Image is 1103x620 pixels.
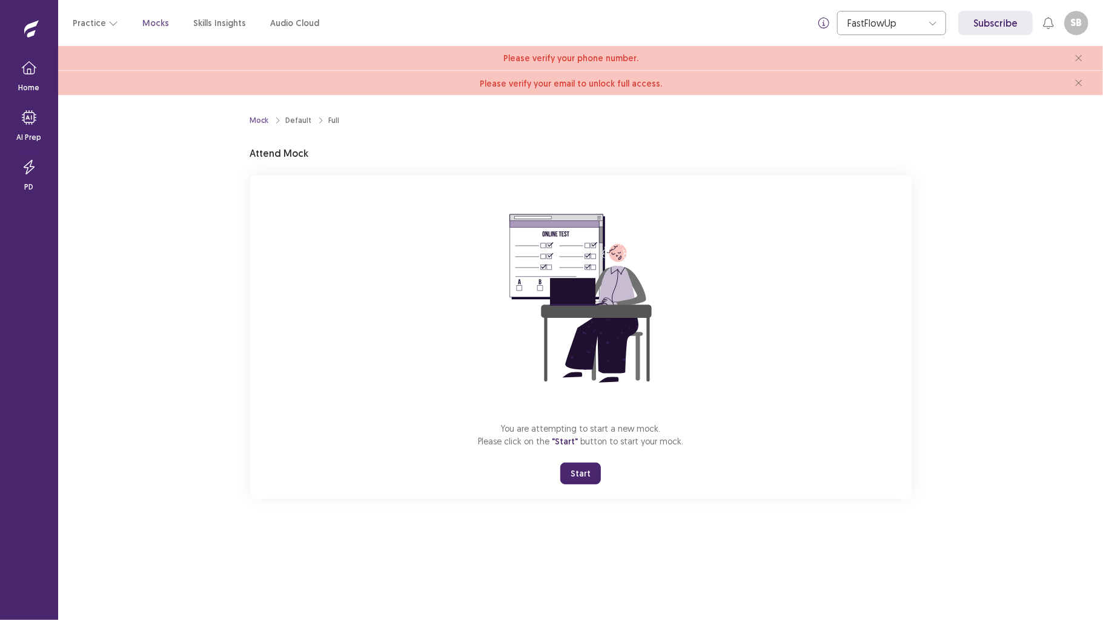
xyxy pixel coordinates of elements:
[250,115,269,126] a: Mock
[142,17,169,30] a: Mocks
[480,76,662,90] a: Please verify your email to unlock full access.
[552,436,578,447] span: "Start"
[1069,73,1088,93] button: close
[250,146,309,160] p: Attend Mock
[472,190,690,407] img: attend-mock
[560,463,601,484] button: Start
[958,11,1033,35] a: Subscribe
[286,115,312,126] div: Default
[73,12,118,34] button: Practice
[17,132,42,143] p: AI Prep
[270,17,319,30] a: Audio Cloud
[193,17,246,30] a: Skills Insights
[478,422,683,448] p: You are attempting to start a new mock. Please click on the button to start your mock.
[503,52,638,65] span: Please verify your phone number.
[329,115,340,126] div: Full
[19,82,40,93] p: Home
[250,115,340,126] nav: breadcrumb
[480,78,662,89] span: Please verify your email to unlock full access.
[847,12,922,35] div: FastFlowUp
[1069,48,1088,68] button: close
[1064,11,1088,35] button: SB
[813,12,835,34] button: info
[25,182,34,193] p: PD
